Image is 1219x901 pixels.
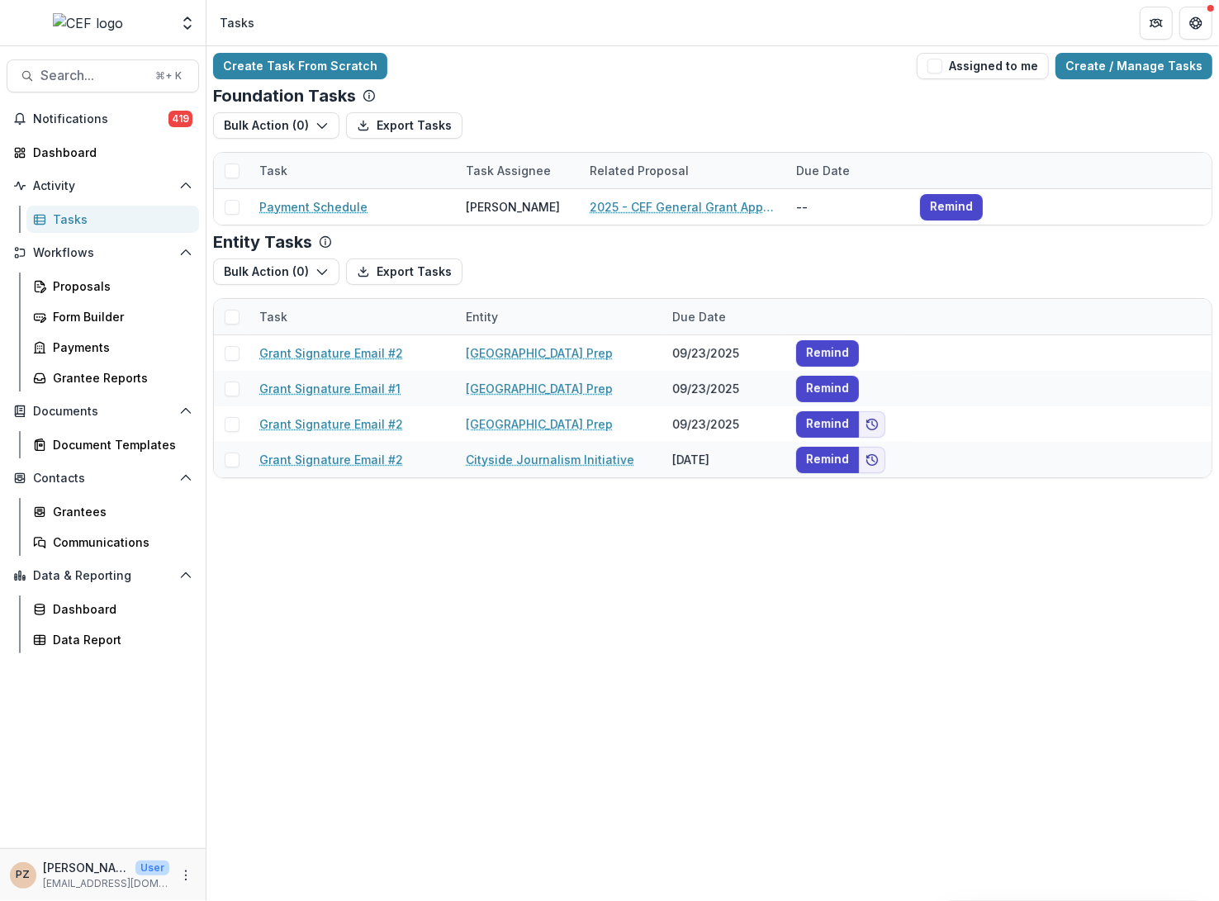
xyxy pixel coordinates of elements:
[249,162,297,179] div: Task
[53,503,186,520] div: Grantees
[662,406,786,442] div: 09/23/2025
[346,258,462,285] button: Export Tasks
[786,162,860,179] div: Due Date
[662,371,786,406] div: 09/23/2025
[7,239,199,266] button: Open Workflows
[796,447,859,473] button: Remind
[135,861,169,875] p: User
[786,153,910,188] div: Due Date
[580,153,786,188] div: Related Proposal
[1055,53,1212,79] a: Create / Manage Tasks
[53,277,186,295] div: Proposals
[456,153,580,188] div: Task Assignee
[249,308,297,325] div: Task
[249,153,456,188] div: Task
[346,112,462,139] button: Export Tasks
[7,173,199,199] button: Open Activity
[259,344,403,362] a: Grant Signature Email #2
[249,299,456,334] div: Task
[176,7,199,40] button: Open entity switcher
[7,106,199,132] button: Notifications419
[53,339,186,356] div: Payments
[43,876,169,891] p: [EMAIL_ADDRESS][DOMAIN_NAME]
[33,112,168,126] span: Notifications
[53,631,186,648] div: Data Report
[456,162,561,179] div: Task Assignee
[662,299,786,334] div: Due Date
[859,411,885,438] button: Add to friends
[213,258,339,285] button: Bulk Action (0)
[26,498,199,525] a: Grantees
[176,865,196,885] button: More
[259,451,403,468] a: Grant Signature Email #2
[53,533,186,551] div: Communications
[662,442,786,477] div: [DATE]
[466,198,560,216] div: [PERSON_NAME]
[213,112,339,139] button: Bulk Action (0)
[33,405,173,419] span: Documents
[53,600,186,618] div: Dashboard
[456,299,662,334] div: Entity
[40,68,145,83] span: Search...
[26,334,199,361] a: Payments
[580,162,699,179] div: Related Proposal
[33,472,173,486] span: Contacts
[466,380,613,397] a: [GEOGRAPHIC_DATA] Prep
[786,189,910,225] div: --
[26,303,199,330] a: Form Builder
[456,308,508,325] div: Entity
[26,626,199,653] a: Data Report
[33,179,173,193] span: Activity
[7,59,199,92] button: Search...
[213,53,387,79] a: Create Task From Scratch
[53,13,123,33] img: CEF logo
[17,870,31,880] div: Priscilla Zamora
[168,111,192,127] span: 419
[213,11,261,35] nav: breadcrumb
[26,364,199,391] a: Grantee Reports
[466,415,613,433] a: [GEOGRAPHIC_DATA] Prep
[259,415,403,433] a: Grant Signature Email #2
[917,53,1049,79] button: Assigned to me
[26,206,199,233] a: Tasks
[859,447,885,473] button: Add to friends
[26,595,199,623] a: Dashboard
[152,67,185,85] div: ⌘ + K
[213,232,312,252] p: Entity Tasks
[26,273,199,300] a: Proposals
[590,198,776,216] a: 2025 - CEF General Grant Application Form_Go Public Schools
[53,436,186,453] div: Document Templates
[26,431,199,458] a: Document Templates
[796,376,859,402] button: Remind
[53,308,186,325] div: Form Builder
[53,211,186,228] div: Tasks
[33,246,173,260] span: Workflows
[259,380,401,397] a: Grant Signature Email #1
[1179,7,1212,40] button: Get Help
[796,340,859,367] button: Remind
[43,859,129,876] p: [PERSON_NAME]
[662,308,736,325] div: Due Date
[7,139,199,166] a: Dashboard
[26,529,199,556] a: Communications
[33,569,173,583] span: Data & Reporting
[213,86,356,106] p: Foundation Tasks
[1140,7,1173,40] button: Partners
[7,562,199,589] button: Open Data & Reporting
[466,451,634,468] a: Cityside Journalism Initiative
[7,465,199,491] button: Open Contacts
[920,194,983,221] button: Remind
[220,14,254,31] div: Tasks
[53,369,186,386] div: Grantee Reports
[259,198,368,216] a: Payment Schedule
[662,335,786,371] div: 09/23/2025
[466,344,613,362] a: [GEOGRAPHIC_DATA] Prep
[33,144,186,161] div: Dashboard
